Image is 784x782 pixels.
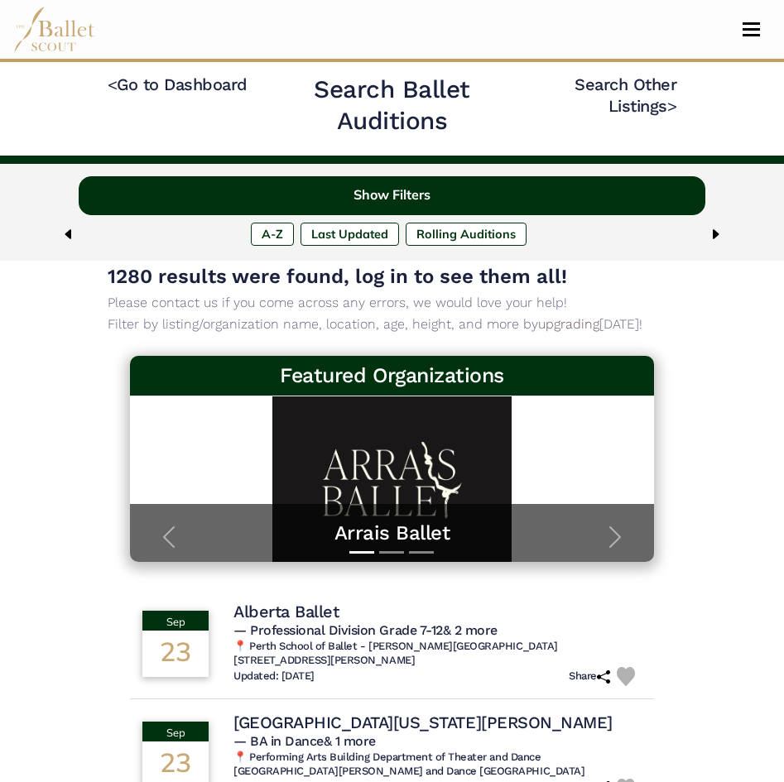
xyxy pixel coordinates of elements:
p: Please contact us if you come across any errors, we would love your help! [108,292,677,314]
h2: Search Ballet Auditions [272,74,512,137]
div: Sep [142,722,209,741]
h4: [GEOGRAPHIC_DATA][US_STATE][PERSON_NAME] [233,712,613,733]
span: — BA in Dance [233,733,376,749]
div: Sep [142,611,209,631]
a: & 1 more [324,733,376,749]
button: Slide 3 [409,543,434,562]
code: > [667,95,677,116]
code: < [108,74,118,94]
p: Filter by listing/organization name, location, age, height, and more by [DATE]! [108,314,677,335]
a: & 2 more [443,622,498,638]
label: A-Z [251,223,294,246]
a: <Go to Dashboard [108,74,248,94]
button: Slide 1 [349,543,374,562]
h3: Featured Organizations [143,362,641,389]
a: upgrading [538,316,599,332]
label: Rolling Auditions [406,223,527,246]
h4: Alberta Ballet [233,601,339,622]
span: 1280 results were found, log in to see them all! [108,265,567,288]
span: — Professional Division Grade 7-12 [233,622,498,638]
h6: Updated: [DATE] [233,669,315,684]
h6: Share [569,669,610,684]
button: Show Filters [79,176,706,215]
button: Slide 2 [379,543,404,562]
div: 23 [142,631,209,677]
h6: 📍 Performing Arts Building Department of Theater and Dance [GEOGRAPHIC_DATA][PERSON_NAME] and Dan... [233,751,642,779]
a: Arrais Ballet [147,521,637,546]
a: Search Other Listings> [575,74,676,116]
h6: 📍 Perth School of Ballet - [PERSON_NAME][GEOGRAPHIC_DATA] [STREET_ADDRESS][PERSON_NAME] [233,640,642,668]
button: Toggle navigation [732,22,771,37]
label: Last Updated [301,223,399,246]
